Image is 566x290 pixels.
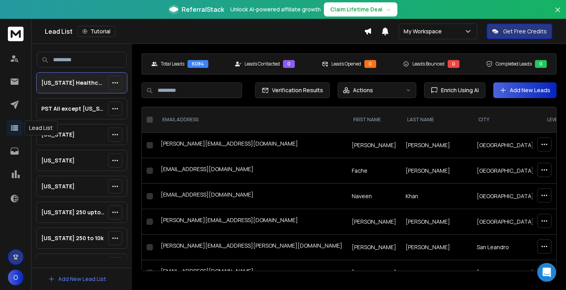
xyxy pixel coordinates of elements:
[353,86,373,94] p: Actions
[244,61,280,67] p: Leads Contacted
[161,267,342,278] div: [EMAIL_ADDRESS][DOMAIN_NAME]
[41,182,75,190] p: [US_STATE]
[347,209,401,235] td: [PERSON_NAME]
[161,191,342,202] div: [EMAIL_ADDRESS][DOMAIN_NAME]
[412,61,445,67] p: Leads Bounced
[472,158,541,184] td: [GEOGRAPHIC_DATA]
[401,133,472,158] td: [PERSON_NAME]
[347,107,401,133] th: FIRST NAME
[283,60,295,68] div: 0
[424,82,485,98] button: Enrich Using AI
[24,120,58,135] div: Lead List
[77,26,116,37] button: Tutorial
[493,82,557,98] button: Add New Leads
[472,209,541,235] td: [GEOGRAPHIC_DATA]
[472,235,541,260] td: San Leandro
[161,242,342,253] div: [PERSON_NAME][EMAIL_ADDRESS][PERSON_NAME][DOMAIN_NAME]
[472,107,541,133] th: city
[331,61,361,67] p: Leads Opened
[230,5,321,13] p: Unlock AI-powered affiliate growth
[161,140,342,151] div: [PERSON_NAME][EMAIL_ADDRESS][DOMAIN_NAME]
[535,60,547,68] div: 0
[255,82,330,98] button: Verification Results
[347,184,401,209] td: Naveen
[41,79,105,87] p: [US_STATE] Healthcare All upto 250 ( No Device )
[269,86,323,94] span: Verification Results
[41,208,105,216] p: [US_STATE] 250 upto 10k
[8,270,24,285] button: O
[496,61,532,67] p: Completed Leads
[404,27,445,35] p: My Workspace
[161,216,342,227] div: [PERSON_NAME][EMAIL_ADDRESS][DOMAIN_NAME]
[487,24,552,39] button: Get Free Credits
[324,2,397,16] button: Claim Lifetime Deal→
[182,5,224,14] span: ReferralStack
[401,260,472,286] td: Tan
[401,209,472,235] td: [PERSON_NAME]
[41,131,75,139] p: [US_STATE]
[503,27,547,35] p: Get Free Credits
[448,60,459,68] div: 0
[41,157,75,164] p: [US_STATE]
[41,234,104,242] p: [US_STATE] 250 to 10k
[347,260,401,286] td: [PERSON_NAME]
[45,26,364,37] div: Lead List
[438,86,479,94] span: Enrich Using AI
[347,235,401,260] td: [PERSON_NAME]
[161,165,342,176] div: [EMAIL_ADDRESS][DOMAIN_NAME]
[156,107,347,133] th: EMAIL ADDRESS
[187,60,208,68] div: 6084
[364,60,376,68] div: 0
[553,5,563,24] button: Close banner
[161,61,184,67] p: Total Leads
[42,271,112,287] button: Add New Lead List
[500,86,550,94] a: Add New Leads
[347,133,401,158] td: [PERSON_NAME]
[401,184,472,209] td: Khan
[472,133,541,158] td: [GEOGRAPHIC_DATA]
[401,158,472,184] td: [PERSON_NAME]
[472,184,541,209] td: [GEOGRAPHIC_DATA]
[537,263,556,282] div: Open Intercom Messenger
[41,105,105,113] p: PST All except [US_STATE]
[347,158,401,184] td: Fache
[386,5,391,13] span: →
[401,107,472,133] th: LAST NAME
[472,260,541,286] td: [GEOGRAPHIC_DATA]
[401,235,472,260] td: [PERSON_NAME]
